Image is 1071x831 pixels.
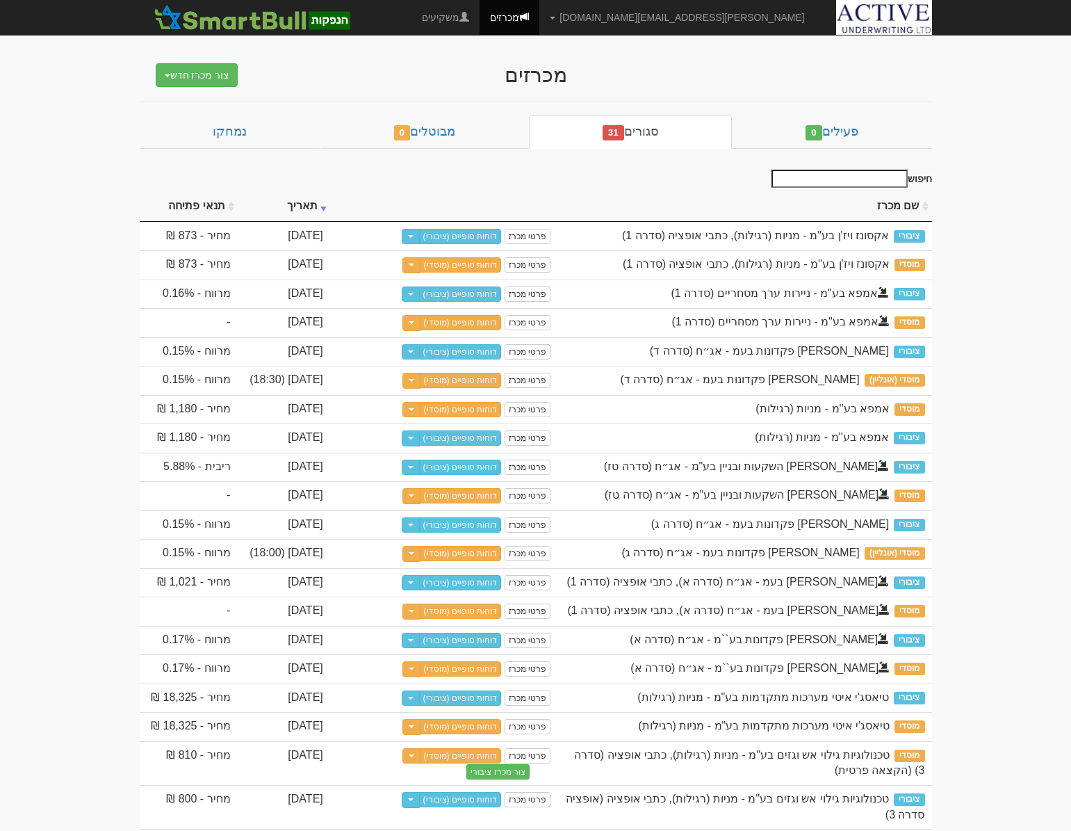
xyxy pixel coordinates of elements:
td: [DATE] [238,423,330,453]
a: פרטי מכרז [505,488,550,503]
td: מחיר - 18,325 ₪ [140,712,238,741]
td: מחיר - 810 ₪ [140,741,238,786]
td: מרווח - 0.17% [140,626,238,655]
span: מוסדי [894,750,924,762]
td: [DATE] [238,395,330,424]
a: מבוטלים [320,115,529,149]
span: נאייקס בעמ - אג״ח (סדרה א), כתבי אופציה (סדרה 1) [568,604,890,616]
a: דוחות סופיים (ציבורי) [419,344,502,360]
a: פרטי מכרז [505,719,550,734]
td: [DATE] [238,741,330,786]
td: - [140,481,238,510]
td: [DATE] [238,510,330,540]
a: דוחות סופיים (ציבורי) [419,229,502,244]
span: ספיר פקדונות בע``מ - אג״ח (סדרה א) [630,634,889,645]
span: טכנולוגיות גילוי אש וגזים בע''מ - מניות (רגילות), כתבי אופציה (אופציה סדרה 3) [566,793,925,821]
span: אמפא בע"מ - ניירות ערך מסחריים (סדרה 1) [671,287,889,299]
th: שם מכרז : activate to sort column ascending [557,191,931,222]
td: [DATE] [238,654,330,684]
a: פרטי מכרז [505,633,550,648]
a: פרטי מכרז [505,604,550,619]
td: [DATE] [238,597,330,626]
td: מחיר - 800 ₪ [140,785,238,829]
span: ציבורי [894,432,924,444]
td: מחיר - 18,325 ₪ [140,684,238,713]
a: פרטי מכרז [505,546,550,561]
span: אמפא בע"מ - ניירות ערך מסחריים (סדרה 1) [671,316,890,328]
div: מכרזים [265,63,807,86]
a: פרטי מכרז [505,517,550,533]
a: פרטי מכרז [505,792,550,807]
a: דוחות סופיים (מוסדי) [420,661,502,677]
button: צור מכרז חדש [156,63,238,87]
a: דוחות סופיים (מוסדי) [420,748,502,764]
span: 0 [394,125,411,140]
a: דוחות סופיים (מוסדי) [420,402,502,417]
td: מחיר - 873 ₪ [140,222,238,251]
a: פרטי מכרז [505,344,550,360]
span: מוסדי (אונליין) [865,374,925,387]
span: מוסדי (אונליין) [865,547,925,560]
input: חיפוש [771,170,908,188]
a: פעילים [732,115,931,149]
td: [DATE] [238,626,330,655]
span: ציבורי [894,793,924,806]
td: [DATE] [238,785,330,829]
span: ציבורי [894,288,924,300]
span: ספיר פקדונות בעמ - אג״ח (סדרה ג) [651,518,889,530]
a: דוחות סופיים (ציבורי) [419,792,502,807]
a: פרטי מכרז [505,373,550,388]
a: פרטי מכרז [505,402,550,417]
td: - [140,308,238,337]
a: דוחות סופיים (מוסדי) [420,373,502,388]
td: [DATE] [238,568,330,597]
td: מחיר - 1,180 ₪ [140,423,238,453]
a: פרטי מכרז [505,748,550,764]
span: מוסדי [894,720,924,733]
a: פרטי מכרז [505,430,550,446]
td: [DATE] [238,684,330,713]
span: ציבורי [894,230,924,243]
a: פרטי מכרז [505,287,550,302]
span: ציבורי [894,519,924,531]
a: דוחות סופיים (ציבורי) [419,287,502,302]
span: ספיר פקדונות בעמ - אג״ח (סדרה ג) [622,547,860,558]
th: תאריך : activate to sort column ascending [238,191,330,222]
button: צור מכרז ציבורי [466,764,530,780]
a: פרטי מכרז [505,575,550,590]
td: מרווח - 0.15% [140,337,238,366]
td: [DATE] [238,250,330,280]
td: [DATE] [238,481,330,510]
a: פרטי מכרז [505,460,550,475]
td: [DATE] (18:30) [238,366,330,395]
span: 31 [603,125,624,140]
span: מוסדי [894,605,924,618]
td: מחיר - 1,021 ₪ [140,568,238,597]
label: חיפוש [767,170,932,188]
td: מרווח - 0.15% [140,366,238,395]
span: 0 [806,125,822,140]
a: נמחקו [140,115,320,149]
a: פרטי מכרז [505,229,550,244]
span: טיאסג'י איטי מערכות מתקדמות בע"מ - מניות (רגילות) [637,691,889,703]
a: דוחות סופיים (ציבורי) [419,430,502,446]
a: פרטי מכרז [505,257,550,273]
td: מחיר - 873 ₪ [140,250,238,280]
span: ספיר פקדונות בעמ - אג״ח (סדרה ד) [621,373,860,385]
a: דוחות סופיים (ציבורי) [419,575,502,590]
span: פרשקובסקי השקעות ובניין בע"מ - אג״ח (סדרה טז) [605,489,890,501]
a: פרטי מכרז [505,315,550,330]
td: [DATE] (18:00) [238,539,330,568]
span: אקסונז ויז'ן בע''מ - מניות (רגילות), כתבי אופציה (סדרה 1) [623,258,890,270]
td: ריבית - 5.88% [140,453,238,482]
th: תנאי פתיחה : activate to sort column ascending [140,191,238,222]
a: דוחות סופיים (ציבורי) [419,460,502,475]
span: ספיר פקדונות בע``מ - אג״ח (סדרה א) [630,662,890,674]
a: סגורים [529,115,733,149]
span: מוסדי [894,259,924,271]
a: דוחות סופיים (מוסדי) [420,604,502,619]
span: אמפא בע''מ - מניות (רגילות) [755,431,889,443]
span: מוסדי [894,316,924,329]
a: דוחות סופיים (מוסדי) [420,719,502,734]
td: מחיר - 1,180 ₪ [140,395,238,424]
